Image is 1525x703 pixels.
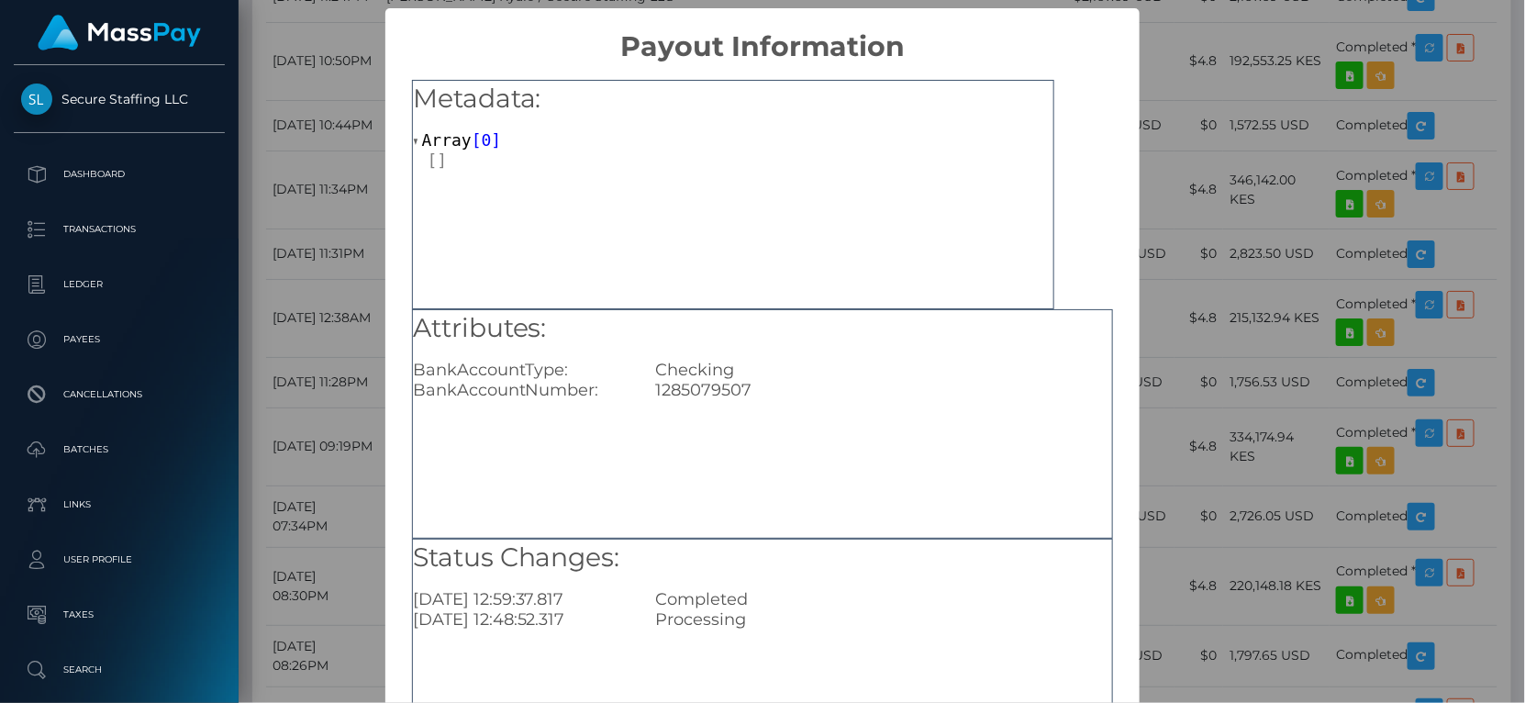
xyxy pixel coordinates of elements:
p: Payees [21,326,217,353]
h5: Status Changes: [413,540,1113,576]
p: Batches [21,436,217,463]
p: Taxes [21,601,217,629]
span: ] [491,130,501,150]
h5: Attributes: [413,310,1113,347]
span: Array [422,130,472,150]
p: Transactions [21,216,217,243]
img: MassPay Logo [38,15,201,50]
span: [ [472,130,482,150]
p: Ledger [21,271,217,298]
img: Secure Staffing LLC [21,84,52,115]
div: Completed [641,589,1126,609]
span: Secure Staffing LLC [14,91,225,107]
div: Processing [641,609,1126,630]
div: 1285079507 [641,380,1126,400]
div: BankAccountNumber: [399,380,641,400]
div: [DATE] 12:48:52.317 [399,609,641,630]
div: [DATE] 12:59:37.817 [399,589,641,609]
p: User Profile [21,546,217,574]
div: BankAccountType: [399,360,641,380]
h2: Payout Information [385,8,1140,63]
p: Dashboard [21,161,217,188]
span: 0 [482,130,492,150]
div: Checking [641,360,1126,380]
p: Search [21,656,217,684]
p: Cancellations [21,381,217,408]
h5: Metadata: [413,81,1053,117]
p: Links [21,491,217,519]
